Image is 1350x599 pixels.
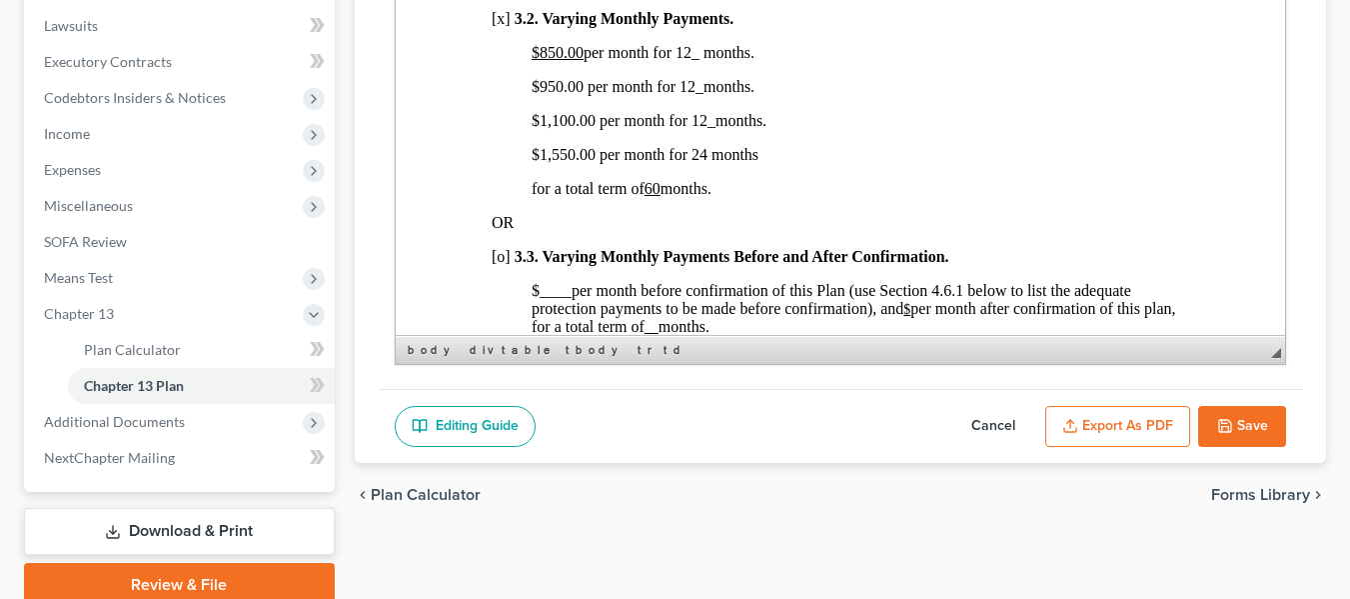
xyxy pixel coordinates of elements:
[660,340,690,360] a: td element
[949,406,1037,448] button: Cancel
[44,89,226,106] span: Codebtors Insiders & Notices
[28,440,335,476] a: NextChapter Mailing
[44,17,98,34] span: Lawsuits
[28,8,335,44] a: Lawsuits
[371,487,481,503] span: Plan Calculator
[466,340,496,360] a: div element
[44,197,133,214] span: Miscellaneous
[404,340,464,360] a: body element
[498,340,560,360] a: table element
[28,224,335,260] a: SOFA Review
[562,340,632,360] a: tbody element
[44,125,90,142] span: Income
[355,487,371,503] i: chevron_left
[1310,487,1326,503] i: chevron_right
[1271,348,1281,358] span: Resize
[44,161,101,178] span: Expenses
[28,44,335,80] a: Executory Contracts
[44,305,114,322] span: Chapter 13
[44,53,172,70] span: Executory Contracts
[634,340,658,360] a: tr element
[395,406,536,448] a: Editing Guide
[355,487,481,503] button: chevron_left Plan Calculator
[44,449,175,466] span: NextChapter Mailing
[44,413,185,430] span: Additional Documents
[84,341,181,358] span: Plan Calculator
[1198,406,1286,448] button: Save
[1211,487,1310,503] span: Forms Library
[68,332,335,368] a: Plan Calculator
[68,368,335,404] a: Chapter 13 Plan
[24,508,335,555] a: Download & Print
[1211,487,1326,503] button: Forms Library chevron_right
[1045,406,1190,448] button: Export as PDF
[84,377,184,394] span: Chapter 13 Plan
[44,233,127,250] span: SOFA Review
[44,269,113,286] span: Means Test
